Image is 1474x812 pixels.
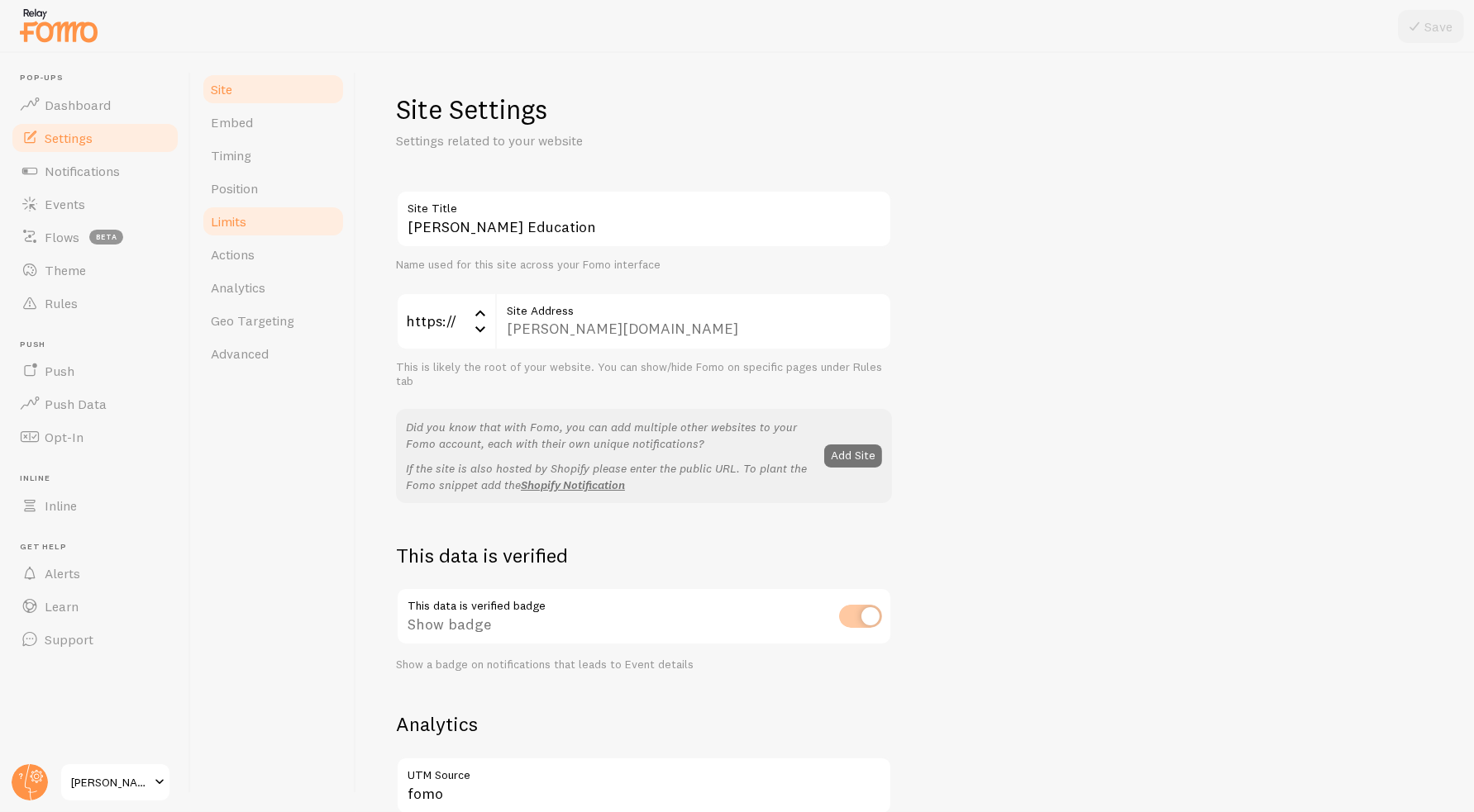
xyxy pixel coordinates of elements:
[45,163,120,179] span: Notifications
[10,557,180,590] a: Alerts
[211,81,232,97] span: Site
[89,230,123,245] span: beta
[45,631,93,648] span: Support
[45,429,83,445] span: Opt-In
[20,73,180,83] span: Pop-ups
[10,154,180,188] a: Notifications
[396,258,892,273] div: Name used for this site across your Fomo interface
[45,396,107,412] span: Push Data
[495,292,892,321] label: Site Address
[211,246,255,263] span: Actions
[201,205,346,238] a: Limits
[211,213,246,230] span: Limits
[201,73,346,106] a: Site
[45,598,79,615] span: Learn
[201,238,346,271] a: Actions
[396,543,892,568] h2: This data is verified
[396,711,892,737] h2: Analytics
[211,312,294,329] span: Geo Targeting
[10,354,180,387] a: Push
[406,419,814,452] p: Did you know that with Fomo, you can add multiple other websites to your Fomo account, each with ...
[10,121,180,154] a: Settings
[201,106,346,139] a: Embed
[71,772,150,792] span: [PERSON_NAME] Education
[201,172,346,205] a: Position
[17,4,100,46] img: fomo-relay-logo-orange.svg
[45,262,86,278] span: Theme
[396,292,495,350] div: https://
[10,188,180,221] a: Events
[211,180,258,197] span: Position
[396,93,892,126] h1: Site Settings
[60,762,171,802] a: [PERSON_NAME] Education
[20,340,180,350] span: Push
[396,190,892,218] label: Site Title
[45,196,85,212] span: Events
[45,497,77,514] span: Inline
[201,271,346,304] a: Analytics
[211,147,251,164] span: Timing
[10,420,180,453] a: Opt-In
[201,139,346,172] a: Timing
[20,542,180,553] span: Get Help
[10,623,180,656] a: Support
[10,254,180,287] a: Theme
[201,337,346,370] a: Advanced
[396,360,892,389] div: This is likely the root of your website. You can show/hide Fomo on specific pages under Rules tab
[211,345,269,362] span: Advanced
[10,88,180,121] a: Dashboard
[20,473,180,484] span: Inline
[521,477,625,492] a: Shopify Notification
[10,221,180,254] a: Flows beta
[406,460,814,493] p: If the site is also hosted by Shopify please enter the public URL. To plant the Fomo snippet add the
[396,131,793,150] p: Settings related to your website
[396,757,892,785] label: UTM Source
[10,489,180,522] a: Inline
[45,295,78,311] span: Rules
[211,114,253,131] span: Embed
[824,444,882,468] button: Add Site
[45,97,111,113] span: Dashboard
[10,287,180,320] a: Rules
[10,387,180,420] a: Push Data
[45,363,74,379] span: Push
[201,304,346,337] a: Geo Targeting
[211,279,265,296] span: Analytics
[10,590,180,623] a: Learn
[45,229,79,245] span: Flows
[45,130,93,146] span: Settings
[45,565,80,582] span: Alerts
